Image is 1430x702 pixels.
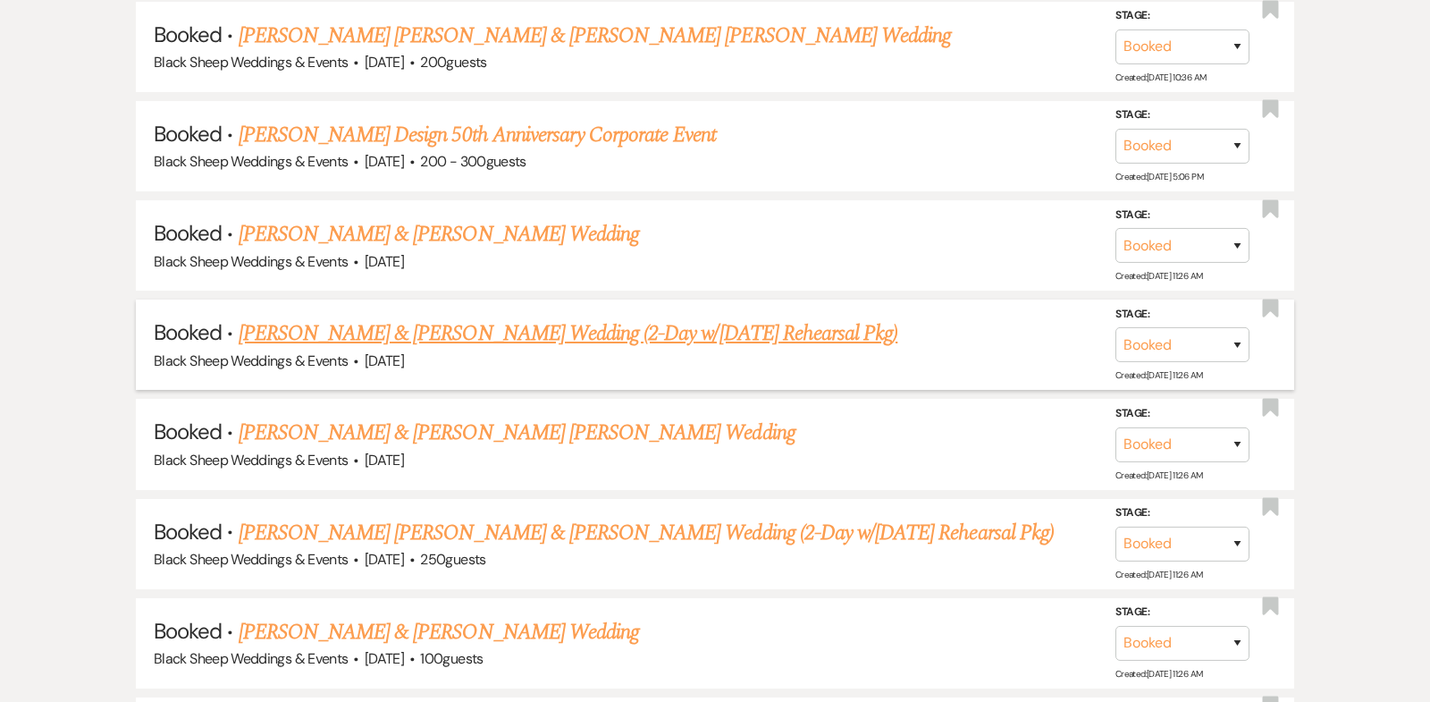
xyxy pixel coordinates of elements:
[154,318,222,346] span: Booked
[154,518,222,546] span: Booked
[239,317,898,350] a: [PERSON_NAME] & [PERSON_NAME] Wedding (2-Day w/[DATE] Rehearsal Pkg)
[239,616,639,648] a: [PERSON_NAME] & [PERSON_NAME] Wedding
[1115,106,1249,125] label: Stage:
[154,21,222,48] span: Booked
[1115,72,1206,83] span: Created: [DATE] 10:36 AM
[420,152,526,171] span: 200 - 300 guests
[365,53,404,72] span: [DATE]
[365,152,404,171] span: [DATE]
[1115,503,1249,523] label: Stage:
[1115,668,1202,680] span: Created: [DATE] 11:26 AM
[154,550,348,569] span: Black Sheep Weddings & Events
[420,550,485,569] span: 250 guests
[154,53,348,72] span: Black Sheep Weddings & Events
[239,517,1054,549] a: [PERSON_NAME] [PERSON_NAME] & [PERSON_NAME] Wedding (2-Day w/[DATE] Rehearsal Pkg)
[1115,205,1249,224] label: Stage:
[154,351,348,370] span: Black Sheep Weddings & Events
[1115,469,1202,480] span: Created: [DATE] 11:26 AM
[1115,305,1249,325] label: Stage:
[365,252,404,271] span: [DATE]
[365,550,404,569] span: [DATE]
[239,218,639,250] a: [PERSON_NAME] & [PERSON_NAME] Wedding
[1115,369,1202,381] span: Created: [DATE] 11:26 AM
[420,649,483,668] span: 100 guests
[239,20,952,52] a: [PERSON_NAME] [PERSON_NAME] & [PERSON_NAME] [PERSON_NAME] Wedding
[420,53,486,72] span: 200 guests
[154,219,222,247] span: Booked
[365,351,404,370] span: [DATE]
[1115,171,1203,182] span: Created: [DATE] 5:06 PM
[1115,270,1202,282] span: Created: [DATE] 11:26 AM
[365,649,404,668] span: [DATE]
[1115,603,1249,622] label: Stage:
[154,649,348,668] span: Black Sheep Weddings & Events
[1115,6,1249,26] label: Stage:
[154,418,222,445] span: Booked
[239,119,716,151] a: [PERSON_NAME] Design 50th Anniversary Corporate Event
[154,120,222,148] span: Booked
[154,252,348,271] span: Black Sheep Weddings & Events
[1115,404,1249,424] label: Stage:
[365,451,404,469] span: [DATE]
[1115,569,1202,580] span: Created: [DATE] 11:26 AM
[154,451,348,469] span: Black Sheep Weddings & Events
[239,417,795,449] a: [PERSON_NAME] & [PERSON_NAME] [PERSON_NAME] Wedding
[154,617,222,645] span: Booked
[154,152,348,171] span: Black Sheep Weddings & Events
